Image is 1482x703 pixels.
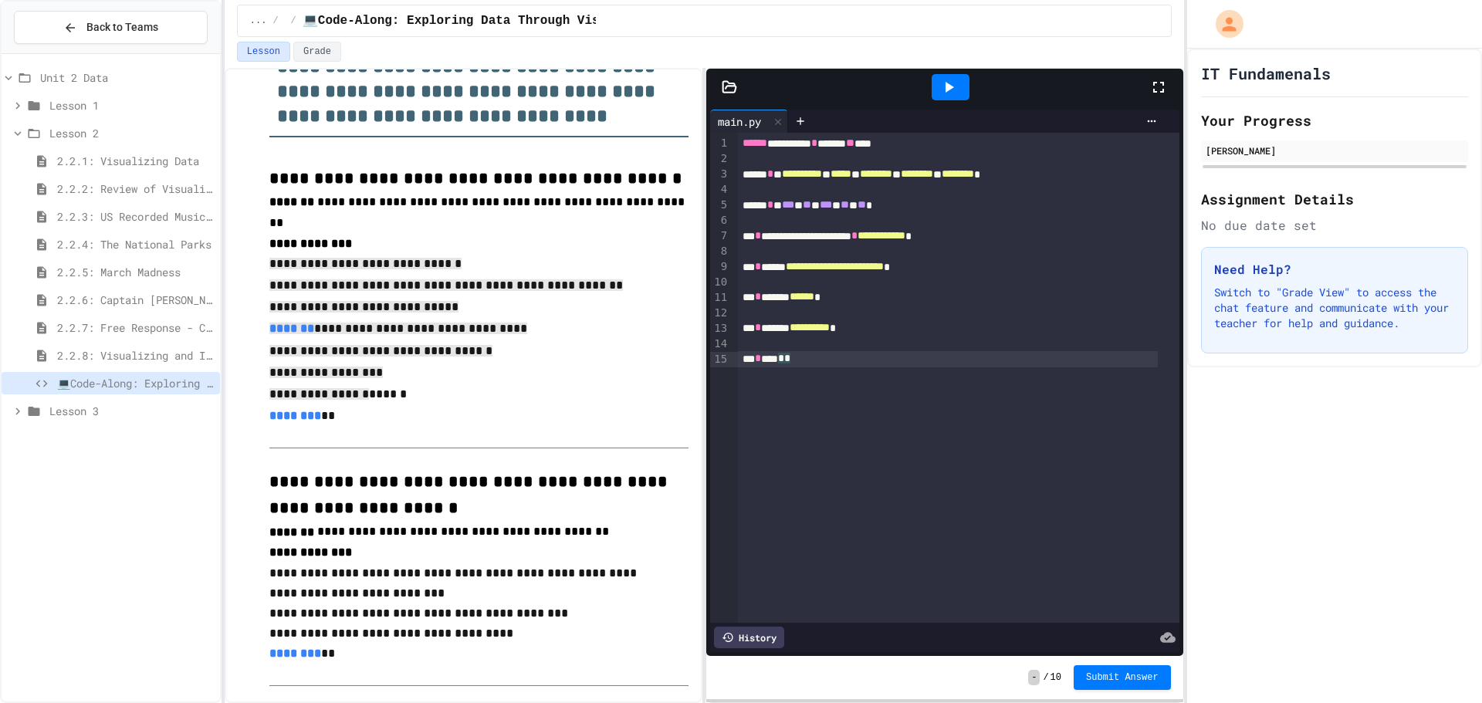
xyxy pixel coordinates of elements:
[710,306,729,321] div: 12
[1201,63,1331,84] h1: IT Fundamenals
[710,275,729,290] div: 10
[710,244,729,259] div: 8
[710,136,729,151] div: 1
[1028,670,1040,685] span: -
[1201,110,1468,131] h2: Your Progress
[710,336,729,352] div: 14
[1201,216,1468,235] div: No due date set
[1051,671,1061,684] span: 10
[237,42,290,62] button: Lesson
[1214,260,1455,279] h3: Need Help?
[710,151,729,167] div: 2
[710,352,729,367] div: 15
[57,236,214,252] span: 2.2.4: The National Parks
[57,153,214,169] span: 2.2.1: Visualizing Data
[57,375,214,391] span: 💻Code-Along: Exploring Data Through Visualization
[86,19,158,35] span: Back to Teams
[49,125,214,141] span: Lesson 2
[291,15,296,27] span: /
[710,167,729,182] div: 3
[710,259,729,275] div: 9
[1206,144,1463,157] div: [PERSON_NAME]
[57,208,214,225] span: 2.2.3: US Recorded Music Revenue
[710,213,729,228] div: 6
[57,181,214,197] span: 2.2.2: Review of Visualizing Data
[1201,188,1468,210] h2: Assignment Details
[250,15,267,27] span: ...
[710,228,729,244] div: 7
[1074,665,1171,690] button: Submit Answer
[57,292,214,308] span: 2.2.6: Captain [PERSON_NAME]
[293,42,341,62] button: Grade
[710,182,729,198] div: 4
[57,264,214,280] span: 2.2.5: March Madness
[14,11,208,44] button: Back to Teams
[1214,285,1455,331] p: Switch to "Grade View" to access the chat feature and communicate with your teacher for help and ...
[710,321,729,336] div: 13
[57,319,214,336] span: 2.2.7: Free Response - Choosing a Visualization
[710,113,769,130] div: main.py
[57,347,214,363] span: 2.2.8: Visualizing and Interpreting Data Quiz
[710,110,788,133] div: main.py
[1086,671,1159,684] span: Submit Answer
[40,69,214,86] span: Unit 2 Data
[303,12,674,30] span: 💻Code-Along: Exploring Data Through Visualization
[272,15,278,27] span: /
[49,403,214,419] span: Lesson 3
[710,198,729,213] div: 5
[710,290,729,306] div: 11
[714,627,784,648] div: History
[1199,6,1247,42] div: My Account
[1043,671,1048,684] span: /
[49,97,214,113] span: Lesson 1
